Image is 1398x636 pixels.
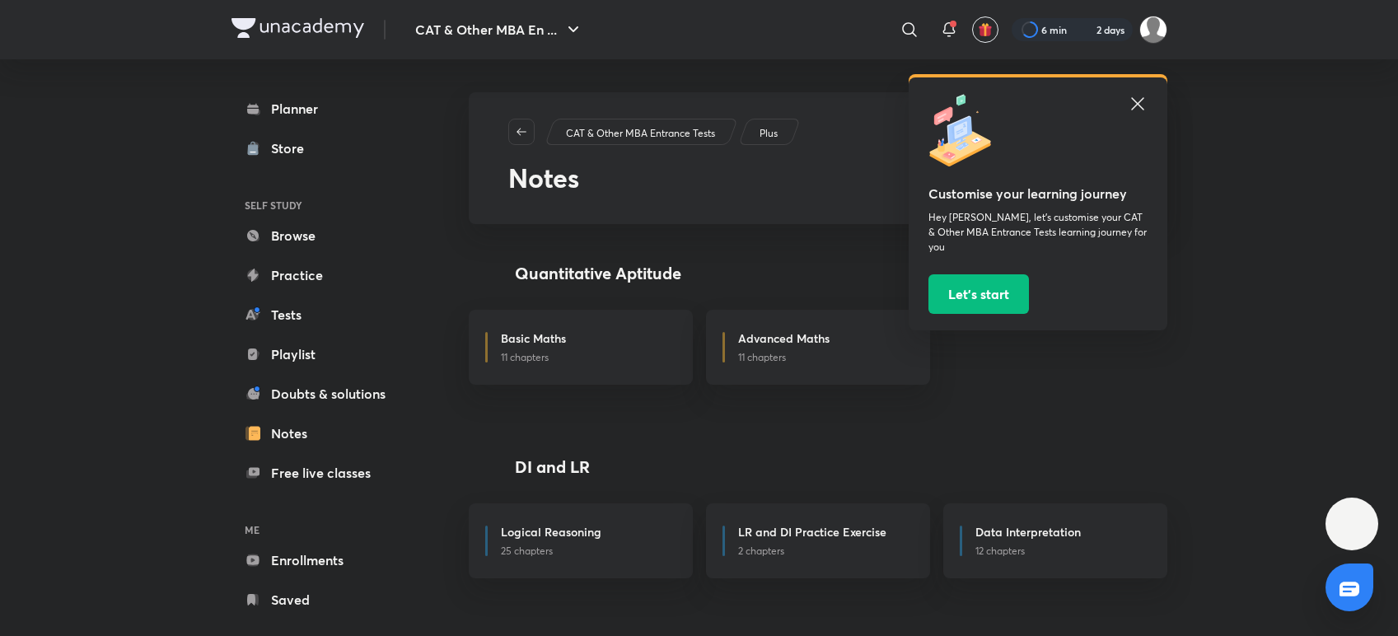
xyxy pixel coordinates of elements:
[738,523,886,540] h6: LR and DI Practice Exercise
[231,544,423,577] a: Enrollments
[501,330,566,347] h6: Basic Maths
[978,22,993,37] img: avatar
[972,16,998,43] button: avatar
[231,18,364,42] a: Company Logo
[975,544,1147,559] p: 12 chapters
[231,219,423,252] a: Browse
[706,310,930,385] a: Advanced Maths11 chapters
[943,503,1167,578] a: Data Interpretation12 chapters
[738,330,830,347] h6: Advanced Maths
[706,503,930,578] a: LR and DI Practice Exercise2 chapters
[756,126,780,141] a: Plus
[231,92,423,125] a: Planner
[231,298,423,331] a: Tests
[231,417,423,450] a: Notes
[231,456,423,489] a: Free live classes
[231,191,423,219] h6: SELF STUDY
[928,184,1148,203] h5: Customise your learning journey
[231,18,364,38] img: Company Logo
[231,583,423,616] a: Saved
[1139,16,1167,44] img: Sameeran Panda
[231,259,423,292] a: Practice
[501,523,601,540] h6: Logical Reasoning
[760,126,778,141] p: Plus
[405,13,593,46] button: CAT & Other MBA En ...
[231,338,423,371] a: Playlist
[928,210,1148,255] p: Hey [PERSON_NAME], let’s customise your CAT & Other MBA Entrance Tests learning journey for you
[231,377,423,410] a: Doubts & solutions
[1077,21,1093,38] img: streak
[469,451,502,484] img: syllabus
[508,158,1128,198] h2: Notes
[928,274,1029,314] button: Let’s start
[271,138,314,158] div: Store
[501,350,672,365] p: 11 chapters
[928,94,1003,168] img: icon
[1342,514,1362,534] img: ttu
[231,132,423,165] a: Store
[566,126,715,141] p: CAT & Other MBA Entrance Tests
[501,544,672,559] p: 25 chapters
[563,126,718,141] a: CAT & Other MBA Entrance Tests
[469,257,502,290] img: syllabus
[469,503,693,578] a: Logical Reasoning25 chapters
[469,310,693,385] a: Basic Maths11 chapters
[738,350,909,365] p: 11 chapters
[515,455,590,479] h4: DI and LR
[231,516,423,544] h6: ME
[975,523,1081,540] h6: Data Interpretation
[515,261,681,286] h4: Quantitative Aptitude
[738,544,909,559] p: 2 chapters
